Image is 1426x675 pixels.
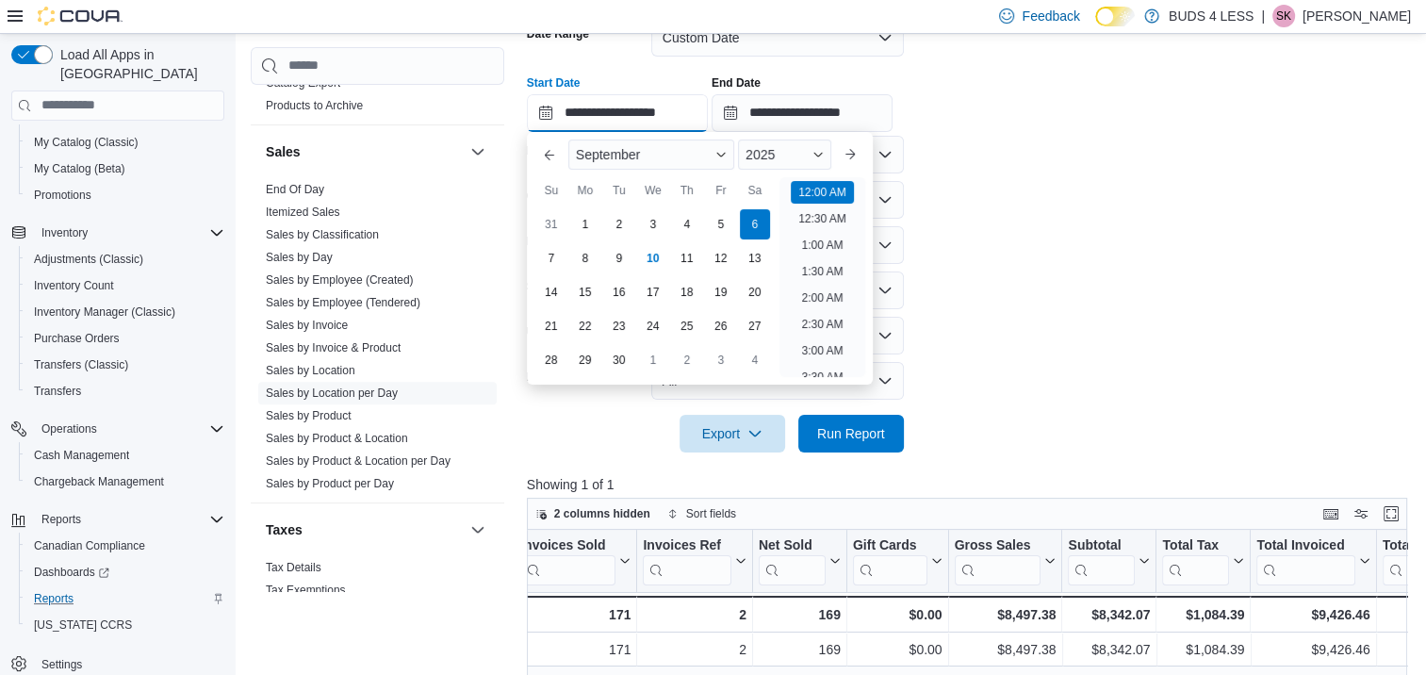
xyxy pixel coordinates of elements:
[19,246,232,272] button: Adjustments (Classic)
[759,638,841,661] div: 169
[706,345,736,375] div: day-3
[1068,536,1135,584] div: Subtotal
[759,536,826,584] div: Net Sold
[34,538,145,553] span: Canadian Compliance
[1256,638,1369,661] div: $9,426.46
[41,421,97,436] span: Operations
[34,384,81,399] span: Transfers
[266,432,408,445] a: Sales by Product & Location
[643,536,746,584] button: Invoices Ref
[266,431,408,446] span: Sales by Product & Location
[1022,7,1079,25] span: Feedback
[638,209,668,239] div: day-3
[1380,502,1402,525] button: Enter fullscreen
[266,250,333,265] span: Sales by Day
[266,318,348,333] span: Sales by Invoice
[34,565,109,580] span: Dashboards
[26,470,172,493] a: Chargeback Management
[651,19,904,57] button: Custom Date
[266,319,348,332] a: Sales by Invoice
[740,209,770,239] div: day-6
[1256,536,1354,554] div: Total Invoiced
[34,278,114,293] span: Inventory Count
[520,536,615,554] div: Invoices Sold
[26,587,81,610] a: Reports
[266,476,394,491] span: Sales by Product per Day
[26,614,224,636] span: Washington CCRS
[691,415,774,453] span: Export
[266,408,352,423] span: Sales by Product
[4,416,232,442] button: Operations
[34,508,224,531] span: Reports
[712,94,893,132] input: Press the down key to open a popover containing a calendar.
[26,587,224,610] span: Reports
[877,192,893,207] button: Open list of options
[266,183,324,196] a: End Of Day
[266,363,355,378] span: Sales by Location
[1256,603,1369,626] div: $9,426.46
[266,205,340,220] span: Itemized Sales
[536,175,566,206] div: Su
[740,277,770,307] div: day-20
[266,584,346,597] a: Tax Exemptions
[38,7,123,25] img: Cova
[19,612,232,638] button: [US_STATE] CCRS
[520,536,631,584] button: Invoices Sold
[604,277,634,307] div: day-16
[534,207,772,377] div: September, 2025
[791,207,854,230] li: 12:30 AM
[1068,536,1150,584] button: Subtotal
[26,274,224,297] span: Inventory Count
[520,536,615,584] div: Invoices Sold
[26,535,224,557] span: Canadian Compliance
[26,301,183,323] a: Inventory Manager (Classic)
[759,536,841,584] button: Net Sold
[34,357,128,372] span: Transfers (Classic)
[34,331,120,346] span: Purchase Orders
[26,470,224,493] span: Chargeback Management
[34,418,224,440] span: Operations
[266,560,321,575] span: Tax Details
[266,520,303,539] h3: Taxes
[19,442,232,469] button: Cash Management
[251,556,504,609] div: Taxes
[536,277,566,307] div: day-14
[19,325,232,352] button: Purchase Orders
[26,248,224,271] span: Adjustments (Classic)
[34,305,175,320] span: Inventory Manager (Classic)
[794,234,850,256] li: 1:00 AM
[266,273,414,287] a: Sales by Employee (Created)
[680,415,785,453] button: Export
[26,561,117,584] a: Dashboards
[746,147,775,162] span: 2025
[266,295,420,310] span: Sales by Employee (Tendered)
[604,243,634,273] div: day-9
[26,157,224,180] span: My Catalog (Beta)
[672,277,702,307] div: day-18
[853,536,942,584] button: Gift Cards
[706,311,736,341] div: day-26
[1303,5,1411,27] p: [PERSON_NAME]
[672,345,702,375] div: day-2
[740,345,770,375] div: day-4
[794,260,850,283] li: 1:30 AM
[1068,638,1150,661] div: $8,342.07
[34,418,105,440] button: Operations
[638,311,668,341] div: day-24
[877,147,893,162] button: Open list of options
[954,603,1056,626] div: $8,497.38
[853,638,942,661] div: $0.00
[26,131,224,154] span: My Catalog (Classic)
[467,519,489,541] button: Taxes
[954,536,1056,584] button: Gross Sales
[853,536,927,584] div: Gift Card Sales
[19,272,232,299] button: Inventory Count
[520,603,631,626] div: 171
[643,638,746,661] div: 2
[877,238,893,253] button: Open list of options
[266,387,398,400] a: Sales by Location per Day
[740,243,770,273] div: day-13
[759,603,841,626] div: 169
[570,277,600,307] div: day-15
[527,75,581,91] label: Start Date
